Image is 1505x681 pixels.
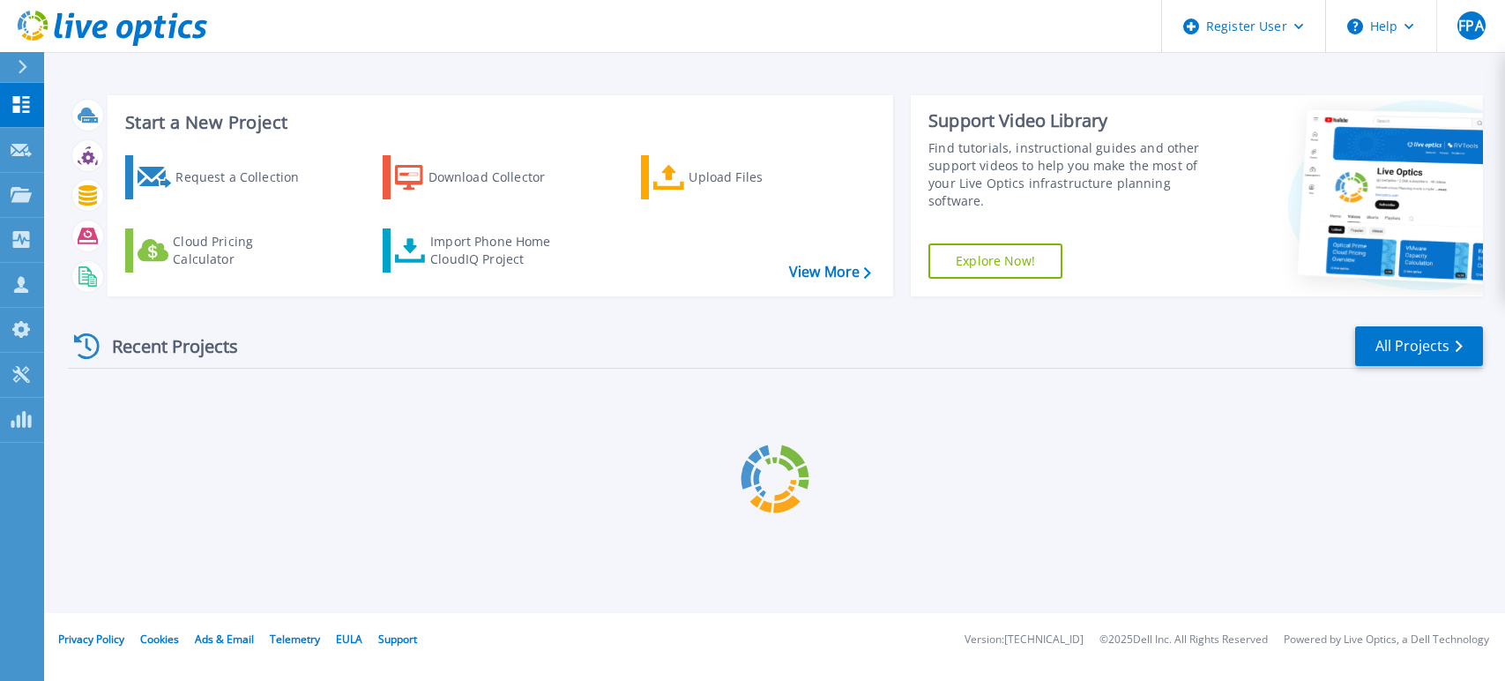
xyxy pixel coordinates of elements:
[336,632,362,647] a: EULA
[1284,634,1489,646] li: Powered by Live Optics, a Dell Technology
[270,632,320,647] a: Telemetry
[1099,634,1268,646] li: © 2025 Dell Inc. All Rights Reserved
[378,632,417,647] a: Support
[1355,326,1483,366] a: All Projects
[1458,19,1483,33] span: FPA
[140,632,179,647] a: Cookies
[125,155,322,199] a: Request a Collection
[195,632,254,647] a: Ads & Email
[928,109,1218,132] div: Support Video Library
[125,228,322,273] a: Cloud Pricing Calculator
[965,634,1084,646] li: Version: [TECHNICAL_ID]
[383,155,579,199] a: Download Collector
[173,233,314,268] div: Cloud Pricing Calculator
[430,233,568,268] div: Import Phone Home CloudIQ Project
[428,160,570,195] div: Download Collector
[928,243,1062,279] a: Explore Now!
[789,264,871,281] a: View More
[175,160,317,195] div: Request a Collection
[689,160,830,195] div: Upload Files
[125,113,870,132] h3: Start a New Project
[641,155,838,199] a: Upload Files
[928,139,1218,210] div: Find tutorials, instructional guides and other support videos to help you make the most of your L...
[58,632,124,647] a: Privacy Policy
[68,325,262,368] div: Recent Projects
